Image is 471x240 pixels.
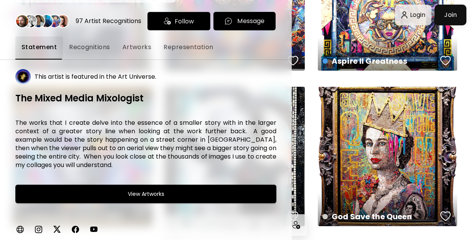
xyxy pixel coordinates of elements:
span: Follow [175,17,194,26]
h5: This artist is featured in the Art Universe. [35,73,156,81]
div: Follow [147,12,210,30]
img: instagram [34,225,43,234]
img: chatIcon [224,17,233,25]
img: twitter [52,225,61,234]
span: Artworks [122,43,152,52]
img: icon [164,18,171,25]
h6: View Artworks [128,189,164,199]
img: facebook [71,225,80,234]
span: Statement [21,43,57,52]
img: youtube [89,225,98,234]
h6: The works that I create delve into the essence of a smaller story with in the larger context of a... [15,119,276,169]
button: chatIconMessage [213,12,276,30]
p: Message [237,17,264,26]
div: 97 Artist Recognitions [76,17,141,25]
img: personalWebsite [15,225,25,234]
span: Representation [164,43,213,52]
button: View Artworks [15,185,276,203]
h6: The Mixed Media Mixologist [15,93,276,103]
span: Recognitions [69,43,110,52]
